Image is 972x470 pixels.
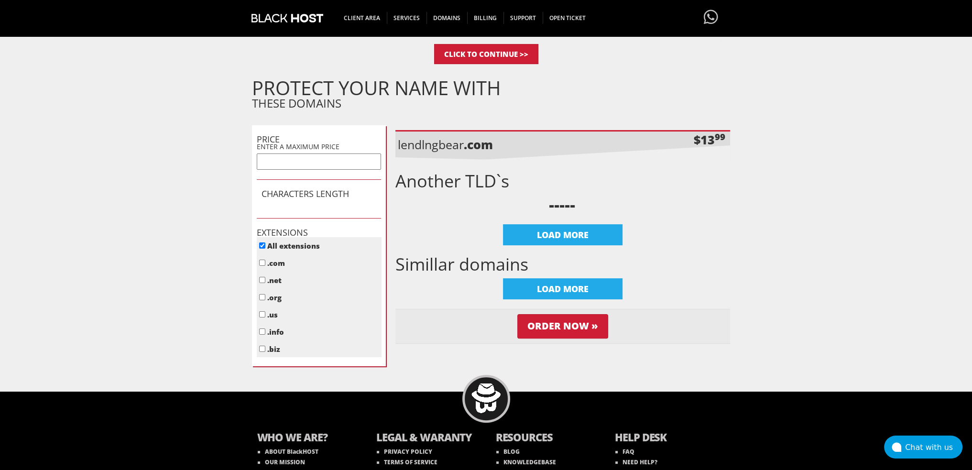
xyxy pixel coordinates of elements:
div: Chat with us [905,443,962,452]
b: WHO WE ARE? [257,430,358,447]
a: NEED HELP? [615,458,657,466]
div: LOAD MORE [503,278,623,299]
b: RESOURCES [496,430,596,447]
h1: EXTENSIONS [257,228,381,238]
span: Open Ticket [543,12,592,24]
b: .com [464,136,493,153]
label: .org [267,293,282,302]
div: LOAD MORE [503,224,623,245]
label: .com [267,258,285,268]
input: Order Now » [517,314,608,339]
b: LEGAL & WARANTY [376,430,477,447]
span: Support [503,12,543,24]
a: BLOG [496,448,520,456]
label: .biz [267,344,280,354]
div: $13 [694,131,725,148]
span: CLIENT AREA [337,12,387,24]
h1: PRICE [257,135,381,144]
h1: PROTECT YOUR NAME WITH [252,81,730,95]
b: HELP DESK [615,430,715,447]
span: Billing [467,12,504,24]
span: Domains [426,12,468,24]
a: TERMS OF SERVICE [377,458,437,466]
label: .info [267,327,284,337]
sup: 99 [715,131,725,142]
h1: Simillar domains [395,255,730,274]
a: PRIVACY POLICY [377,448,432,456]
h1: CHARACTERS LENGTH [262,189,376,199]
a: ABOUT BlackHOST [258,448,318,456]
a: FAQ [615,448,634,456]
div: THESE DOMAINS [252,81,730,111]
button: Chat with us [884,436,962,459]
h1: Another TLD`s [395,172,730,191]
a: OUR MISSION [258,458,305,466]
label: .us [267,310,278,319]
label: All extensions [267,241,320,251]
p: ENTER A MAXIMUM PRICE [257,142,381,151]
input: Click to Continue >> [434,44,538,64]
label: .net [267,275,282,285]
p: lendlngbear [398,136,565,153]
img: BlackHOST mascont, Blacky. [471,383,501,413]
a: KNOWLEDGEBASE [496,458,556,466]
span: SERVICES [387,12,427,24]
